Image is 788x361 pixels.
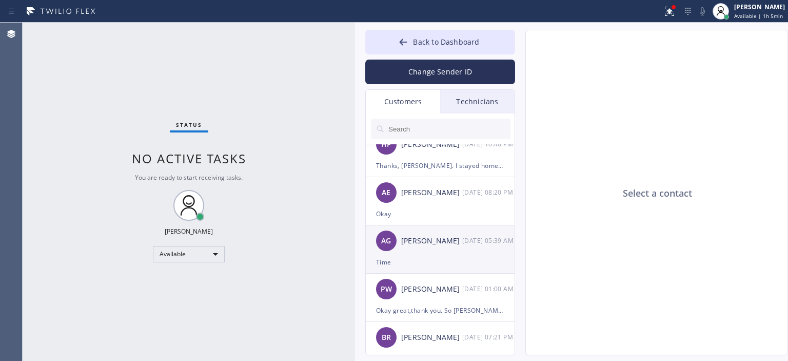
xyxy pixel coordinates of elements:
[376,208,504,220] div: Okay
[366,90,440,113] div: Customers
[153,246,225,262] div: Available
[695,4,710,18] button: Mute
[132,150,246,167] span: No active tasks
[401,283,462,295] div: [PERSON_NAME]
[387,119,510,139] input: Search
[381,283,392,295] span: PW
[376,160,504,172] div: Thanks, [PERSON_NAME]. I stayed home from work to be here and this is the second time you've canc...
[462,235,516,246] div: 08/04/2023 7:39 AM
[401,235,462,247] div: [PERSON_NAME]
[382,187,390,199] span: AE
[401,139,462,150] div: [PERSON_NAME]
[382,332,391,344] span: BR
[376,256,504,268] div: Time
[413,37,479,47] span: Back to Dashboard
[462,138,516,150] div: 05/13/2024 8:46 AM
[176,121,202,128] span: Status
[381,235,391,247] span: AG
[462,331,516,343] div: 07/26/2023 7:21 AM
[401,187,462,199] div: [PERSON_NAME]
[440,90,515,113] div: Technicians
[135,173,243,182] span: You are ready to start receiving tasks.
[365,60,515,84] button: Change Sender ID
[462,283,516,295] div: 07/27/2023 7:00 AM
[381,139,391,150] span: HP
[401,332,462,344] div: [PERSON_NAME]
[165,227,213,236] div: [PERSON_NAME]
[734,12,783,20] span: Available | 1h 5min
[462,186,516,198] div: 11/21/2023 7:20 AM
[365,30,515,54] button: Back to Dashboard
[734,3,785,11] div: [PERSON_NAME]
[376,305,504,316] div: Okay great,thank you. So [PERSON_NAME] will be there to meet our technician right?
